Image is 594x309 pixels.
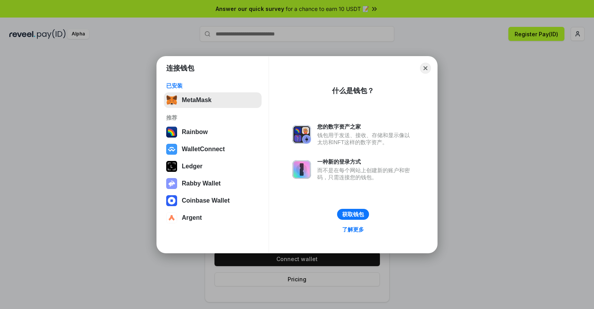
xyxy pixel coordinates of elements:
div: Coinbase Wallet [182,197,230,204]
a: 了解更多 [337,224,369,235]
button: MetaMask [164,92,262,108]
div: MetaMask [182,97,211,104]
button: 获取钱包 [337,209,369,220]
div: 已安装 [166,82,259,89]
div: 钱包用于发送、接收、存储和显示像以太坊和NFT这样的数字资产。 [317,132,414,146]
button: Rainbow [164,124,262,140]
img: svg+xml,%3Csvg%20width%3D%2228%22%20height%3D%2228%22%20viewBox%3D%220%200%2028%2028%22%20fill%3D... [166,195,177,206]
img: svg+xml,%3Csvg%20width%3D%22120%22%20height%3D%22120%22%20viewBox%3D%220%200%20120%20120%22%20fil... [166,127,177,138]
div: Ledger [182,163,202,170]
div: Rabby Wallet [182,180,221,187]
img: svg+xml,%3Csvg%20fill%3D%22none%22%20height%3D%2233%22%20viewBox%3D%220%200%2035%2033%22%20width%... [166,95,177,106]
div: 获取钱包 [342,211,364,218]
div: 您的数字资产之家 [317,123,414,130]
img: svg+xml,%3Csvg%20xmlns%3D%22http%3A%2F%2Fwww.w3.org%2F2000%2Fsvg%22%20fill%3D%22none%22%20viewBox... [166,178,177,189]
div: Rainbow [182,129,208,136]
img: svg+xml,%3Csvg%20xmlns%3D%22http%3A%2F%2Fwww.w3.org%2F2000%2Fsvg%22%20fill%3D%22none%22%20viewBox... [292,160,311,179]
div: WalletConnect [182,146,225,153]
button: Rabby Wallet [164,176,262,191]
div: Argent [182,214,202,221]
div: 一种新的登录方式 [317,158,414,165]
div: 了解更多 [342,226,364,233]
img: svg+xml,%3Csvg%20width%3D%2228%22%20height%3D%2228%22%20viewBox%3D%220%200%2028%2028%22%20fill%3D... [166,144,177,155]
button: Argent [164,210,262,226]
div: 而不是在每个网站上创建新的账户和密码，只需连接您的钱包。 [317,167,414,181]
button: Close [420,63,431,74]
img: svg+xml,%3Csvg%20xmlns%3D%22http%3A%2F%2Fwww.w3.org%2F2000%2Fsvg%22%20fill%3D%22none%22%20viewBox... [292,125,311,144]
img: svg+xml,%3Csvg%20xmlns%3D%22http%3A%2F%2Fwww.w3.org%2F2000%2Fsvg%22%20width%3D%2228%22%20height%3... [166,161,177,172]
button: WalletConnect [164,141,262,157]
div: 什么是钱包？ [332,86,374,95]
button: Ledger [164,159,262,174]
h1: 连接钱包 [166,64,194,73]
img: svg+xml,%3Csvg%20width%3D%2228%22%20height%3D%2228%22%20viewBox%3D%220%200%2028%2028%22%20fill%3D... [166,212,177,223]
div: 推荐 [166,114,259,121]
button: Coinbase Wallet [164,193,262,208]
